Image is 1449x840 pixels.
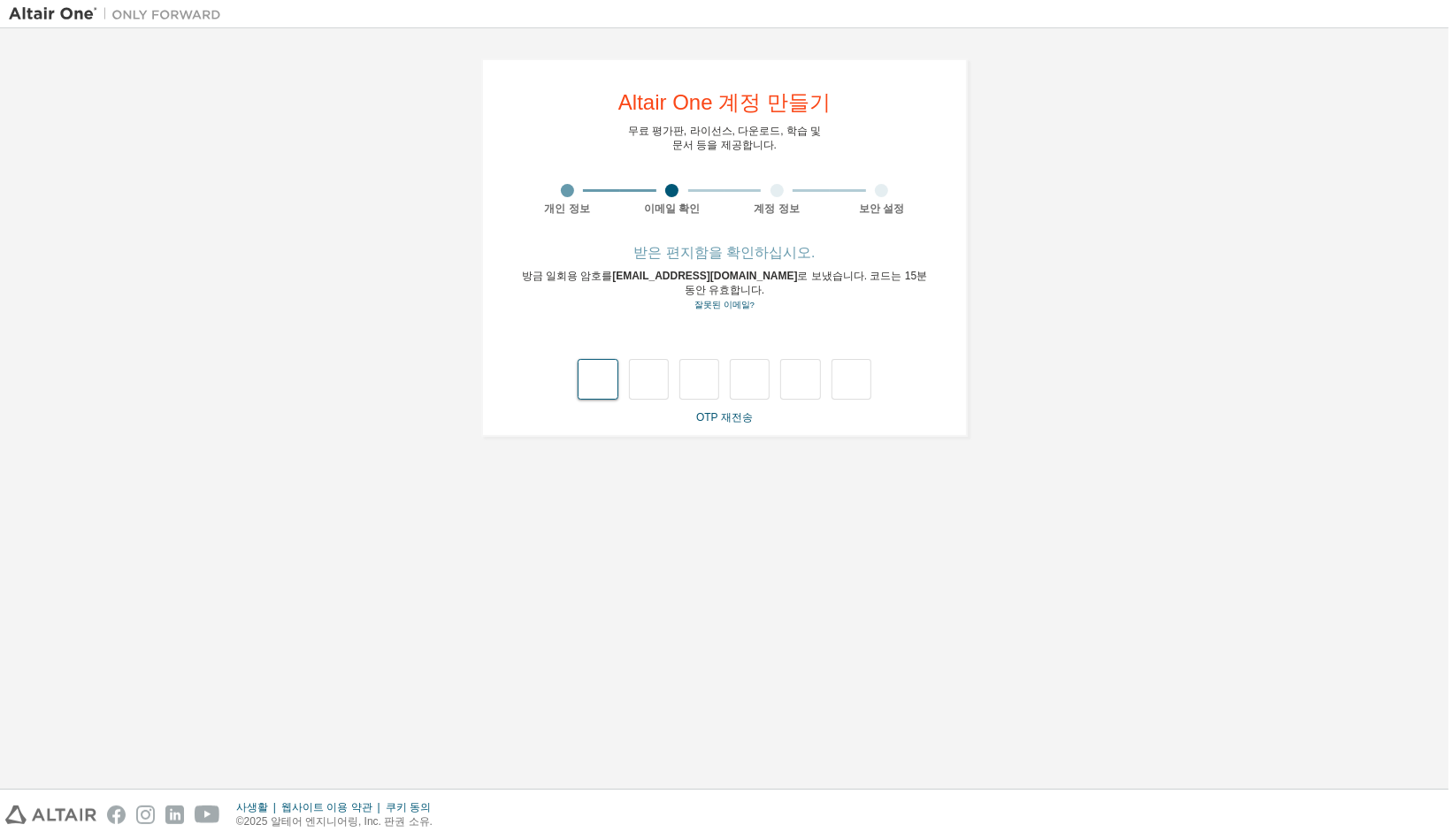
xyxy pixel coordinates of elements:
[620,202,725,216] div: 이메일 확인
[136,806,155,824] img: instagram.svg
[165,806,184,824] img: linkedin.svg
[612,270,797,282] span: [EMAIL_ADDRESS][DOMAIN_NAME]
[9,5,230,23] img: 알테어 원
[236,814,441,829] p: ©
[107,806,126,824] img: facebook.svg
[628,124,822,152] div: 무료 평가판, 라이선스, 다운로드, 학습 및 문서 등을 제공합니다.
[281,800,386,814] div: 웹사이트 이용 약관
[515,202,620,216] div: 개인 정보
[244,815,433,828] font: 2025 알테어 엔지니어링, Inc. 판권 소유.
[618,92,831,113] div: Altair One 계정 만들기
[830,202,935,216] div: 보안 설정
[5,806,96,824] img: altair_logo.svg
[236,800,281,814] div: 사생활
[724,202,830,216] div: 계정 정보
[515,269,934,312] div: 방금 일회용 암호를 로 보냈습니다. 코드는 15분 동안 유효합니다.
[195,806,220,824] img: youtube.svg
[696,411,753,424] a: OTP 재전송
[386,800,441,814] div: 쿠키 동의
[515,248,934,258] div: 받은 편지함을 확인하십시오.
[694,300,755,309] a: Go back to the registration form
